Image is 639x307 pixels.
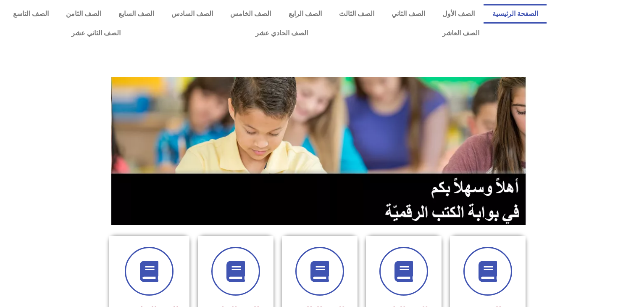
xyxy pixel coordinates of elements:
a: الصف الحادي عشر [188,24,375,43]
a: الصف الخامس [222,4,280,24]
a: الصف العاشر [375,24,547,43]
a: الصف الثامن [57,4,110,24]
a: الصف الثاني [383,4,434,24]
a: الصف الأول [434,4,484,24]
a: الصف الثالث [330,4,383,24]
a: الصف الثاني عشر [4,24,188,43]
a: الصف السادس [163,4,222,24]
a: الصفحة الرئيسية [484,4,547,24]
a: الصف التاسع [4,4,57,24]
a: الصف الرابع [280,4,330,24]
a: الصف السابع [110,4,163,24]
